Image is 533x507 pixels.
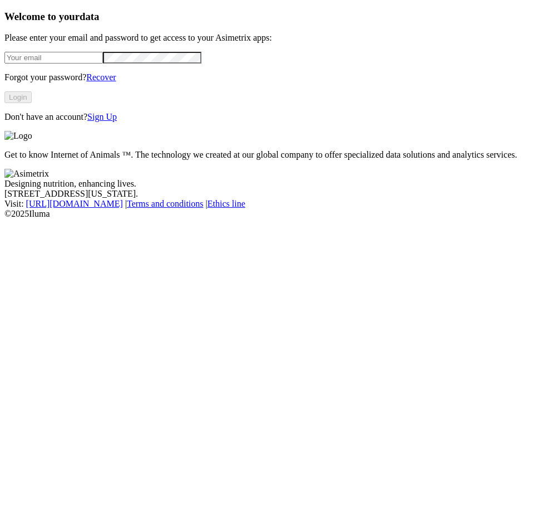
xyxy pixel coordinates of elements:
[4,11,529,23] h3: Welcome to your
[4,209,529,219] div: © 2025 Iluma
[4,169,49,179] img: Asimetrix
[4,33,529,43] p: Please enter your email and password to get access to your Asimetrix apps:
[4,189,529,199] div: [STREET_ADDRESS][US_STATE].
[4,131,32,141] img: Logo
[4,150,529,160] p: Get to know Internet of Animals ™. The technology we created at our global company to offer speci...
[4,91,32,103] button: Login
[4,72,529,82] p: Forgot your password?
[4,199,529,209] div: Visit : | |
[4,112,529,122] p: Don't have an account?
[86,72,116,82] a: Recover
[87,112,117,121] a: Sign Up
[208,199,245,208] a: Ethics line
[127,199,204,208] a: Terms and conditions
[4,52,103,64] input: Your email
[80,11,99,22] span: data
[4,179,529,189] div: Designing nutrition, enhancing lives.
[26,199,123,208] a: [URL][DOMAIN_NAME]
